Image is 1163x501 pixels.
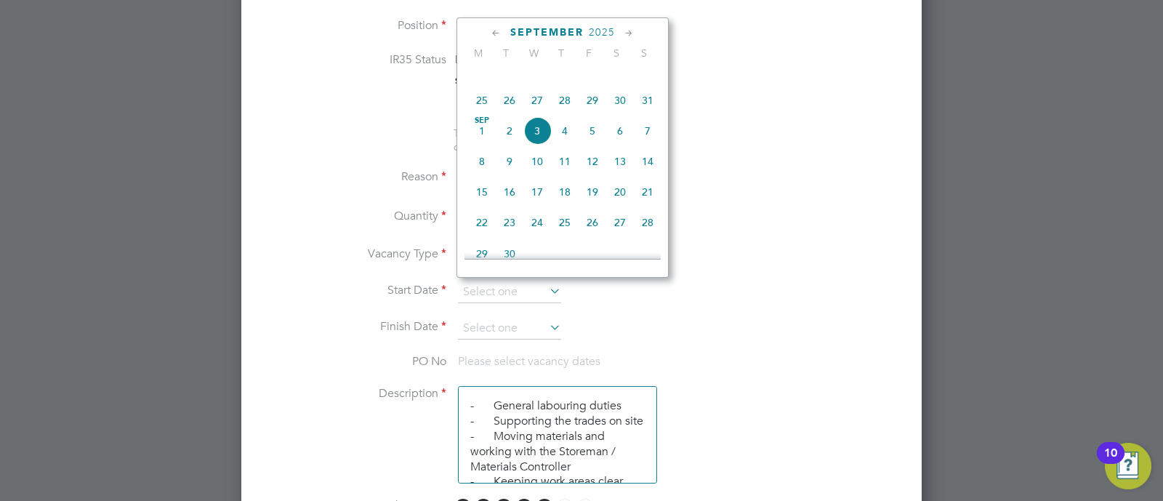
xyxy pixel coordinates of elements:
span: 15 [468,178,496,206]
span: 4 [551,117,579,145]
span: Please select vacancy dates [458,354,600,369]
span: 26 [579,209,606,236]
span: 9 [496,148,523,175]
span: 30 [606,87,634,114]
span: 27 [523,87,551,114]
span: F [575,47,603,60]
span: S [603,47,630,60]
input: Search for... [458,16,637,38]
span: 2025 [589,26,615,39]
span: 3 [523,117,551,145]
span: 29 [579,87,606,114]
span: 16 [496,178,523,206]
label: Finish Date [265,319,446,334]
span: 25 [468,87,496,114]
button: Open Resource Center, 10 new notifications [1105,443,1151,489]
span: 31 [634,87,661,114]
span: 28 [551,87,579,114]
strong: Status Determination Statement [455,76,588,86]
span: 25 [551,209,579,236]
div: 10 [1104,453,1117,472]
span: 26 [496,87,523,114]
span: 7 [634,117,661,145]
label: Vacancy Type [265,247,446,262]
span: Sep [468,117,496,124]
label: Description [265,386,446,401]
span: S [630,47,658,60]
span: 20 [606,178,634,206]
span: 14 [634,148,661,175]
span: W [520,47,547,60]
label: IR35 Status [265,52,446,68]
span: Inside IR35 [455,52,512,66]
input: Select one [458,281,561,303]
span: 18 [551,178,579,206]
label: Start Date [265,283,446,298]
span: 23 [496,209,523,236]
span: 28 [634,209,661,236]
label: Position [265,18,446,33]
span: 10 [523,148,551,175]
span: 8 [468,148,496,175]
label: Reason [265,169,446,185]
span: 29 [468,240,496,268]
span: 1 [468,117,496,145]
span: 30 [496,240,523,268]
span: September [510,26,584,39]
span: 24 [523,209,551,236]
span: The status determination for this position can be updated after creating the vacancy [454,127,650,153]
span: 5 [579,117,606,145]
span: 2 [496,117,523,145]
span: 27 [606,209,634,236]
span: 11 [551,148,579,175]
span: 17 [523,178,551,206]
span: 13 [606,148,634,175]
span: T [547,47,575,60]
span: 19 [579,178,606,206]
input: Select one [458,318,561,340]
span: M [464,47,492,60]
span: 22 [468,209,496,236]
span: 12 [579,148,606,175]
span: 21 [634,178,661,206]
span: T [492,47,520,60]
span: 6 [606,117,634,145]
label: PO No [265,354,446,369]
label: Quantity [265,209,446,224]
